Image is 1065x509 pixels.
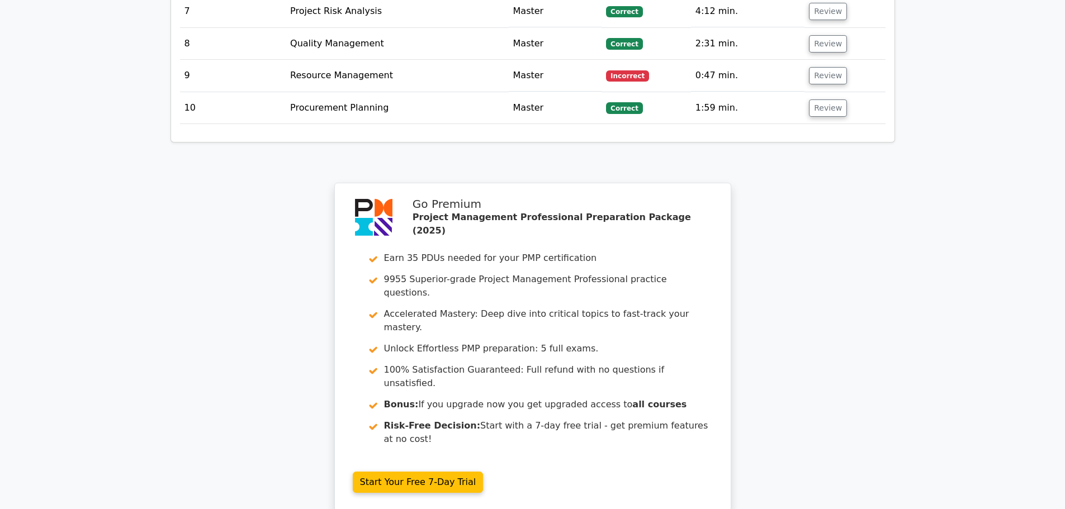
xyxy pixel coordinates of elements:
[809,3,847,20] button: Review
[606,70,649,82] span: Incorrect
[606,38,642,49] span: Correct
[353,472,484,493] a: Start Your Free 7-Day Trial
[286,60,508,92] td: Resource Management
[691,28,804,60] td: 2:31 min.
[606,6,642,17] span: Correct
[509,60,602,92] td: Master
[180,92,286,124] td: 10
[286,92,508,124] td: Procurement Planning
[509,28,602,60] td: Master
[691,92,804,124] td: 1:59 min.
[809,99,847,117] button: Review
[286,28,508,60] td: Quality Management
[509,92,602,124] td: Master
[809,35,847,53] button: Review
[691,60,804,92] td: 0:47 min.
[809,67,847,84] button: Review
[180,60,286,92] td: 9
[180,28,286,60] td: 8
[606,102,642,113] span: Correct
